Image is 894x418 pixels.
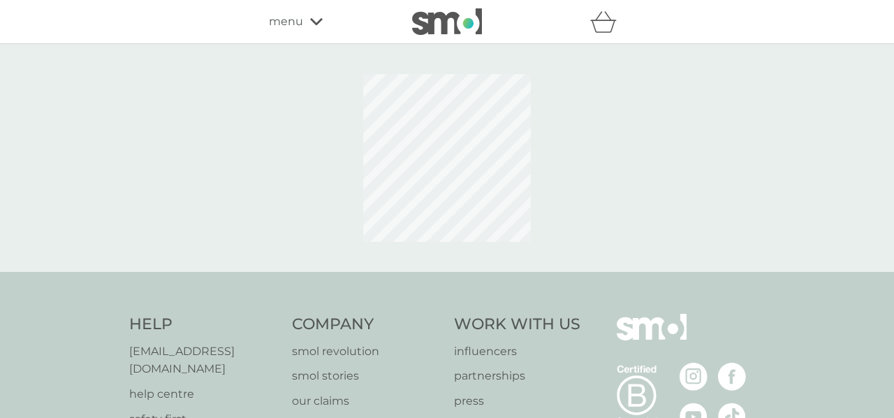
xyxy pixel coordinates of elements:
[129,385,278,403] a: help centre
[129,343,278,378] a: [EMAIL_ADDRESS][DOMAIN_NAME]
[412,8,482,35] img: smol
[454,367,580,385] a: partnerships
[292,367,441,385] a: smol stories
[454,343,580,361] a: influencers
[292,343,441,361] a: smol revolution
[129,314,278,336] h4: Help
[269,13,303,31] span: menu
[292,392,441,410] a: our claims
[454,314,580,336] h4: Work With Us
[590,8,625,36] div: basket
[718,363,746,391] img: visit the smol Facebook page
[680,363,708,391] img: visit the smol Instagram page
[454,392,580,410] a: press
[292,314,441,336] h4: Company
[617,314,687,361] img: smol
